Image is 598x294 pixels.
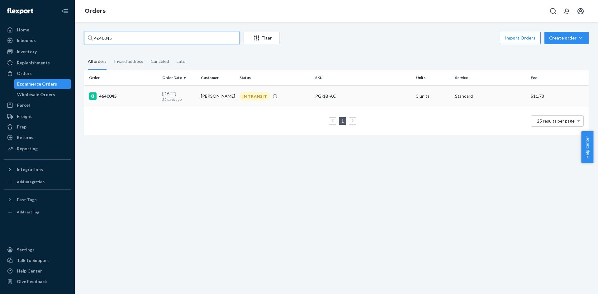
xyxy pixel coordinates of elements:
[4,25,71,35] a: Home
[17,37,36,44] div: Inbounds
[4,245,71,255] a: Settings
[80,2,111,20] ol: breadcrumbs
[84,32,240,44] input: Search orders
[4,47,71,57] a: Inventory
[453,70,528,85] th: Service
[4,35,71,45] a: Inbounds
[4,100,71,110] a: Parcel
[4,255,71,265] a: Talk to Support
[17,247,35,253] div: Settings
[455,93,526,99] p: Standard
[84,70,160,85] th: Order
[17,124,26,130] div: Prep
[414,85,452,107] td: 3 units
[4,68,71,78] a: Orders
[17,49,37,55] div: Inventory
[528,85,589,107] td: $11.78
[17,91,55,98] div: Wholesale Orders
[14,79,71,89] a: Ecommerce Orders
[561,5,573,17] button: Open notifications
[4,266,71,276] a: Help Center
[315,93,411,99] div: PG-1B-AC
[4,165,71,175] button: Integrations
[237,70,313,85] th: Status
[4,177,71,187] a: Add Integration
[240,92,270,100] div: IN TRANSIT
[14,90,71,100] a: Wholesale Orders
[244,32,280,44] button: Filter
[17,197,37,203] div: Fast Tags
[4,111,71,121] a: Freight
[547,5,559,17] button: Open Search Box
[151,53,169,69] div: Canceled
[4,144,71,154] a: Reporting
[17,268,42,274] div: Help Center
[177,53,185,69] div: Late
[17,166,43,173] div: Integrations
[244,35,279,41] div: Filter
[59,5,71,17] button: Close Navigation
[581,131,593,163] button: Help Center
[528,70,589,85] th: Fee
[544,32,589,44] button: Create order
[114,53,143,69] div: Invalid address
[88,53,107,70] div: All orders
[4,277,71,287] button: Give Feedback
[17,146,38,152] div: Reporting
[4,58,71,68] a: Replenishments
[500,32,541,44] button: Import Orders
[574,5,587,17] button: Open account menu
[4,195,71,205] button: Fast Tags
[4,207,71,217] a: Add Fast Tag
[17,134,33,141] div: Returns
[198,85,237,107] td: [PERSON_NAME]
[414,70,452,85] th: Units
[17,27,29,33] div: Home
[17,81,57,87] div: Ecommerce Orders
[160,70,198,85] th: Order Date
[4,122,71,132] a: Prep
[537,118,575,124] span: 25 results per page
[17,60,50,66] div: Replenishments
[162,91,196,102] div: [DATE]
[89,92,157,100] div: 4640045
[4,133,71,142] a: Returns
[201,75,235,80] div: Customer
[17,102,30,108] div: Parcel
[17,278,47,285] div: Give Feedback
[17,257,49,264] div: Talk to Support
[313,70,414,85] th: SKU
[17,70,32,77] div: Orders
[340,118,345,124] a: Page 1 is your current page
[17,209,39,215] div: Add Fast Tag
[17,179,45,184] div: Add Integration
[7,8,33,14] img: Flexport logo
[549,35,584,41] div: Create order
[17,113,32,119] div: Freight
[162,97,196,102] p: 25 days ago
[85,7,106,14] a: Orders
